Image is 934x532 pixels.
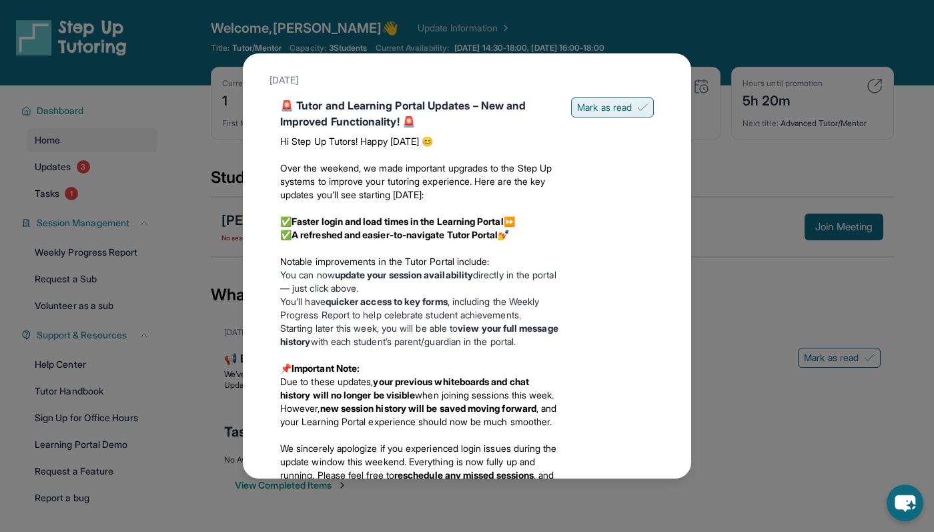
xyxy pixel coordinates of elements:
[280,229,292,240] span: ✅
[280,256,489,267] span: Notable improvements in the Tutor Portal include:
[280,362,292,374] span: 📌
[280,443,557,481] span: We sincerely apologize if you experienced login issues during the update window this weekend. Eve...
[326,296,448,307] strong: quicker access to key forms
[280,97,560,129] div: 🚨 Tutor and Learning Portal Updates – New and Improved Functionality! 🚨
[280,322,458,334] span: Starting later this week, you will be able to
[280,389,554,414] span: when joining sessions this week. However,
[637,102,648,113] img: Mark as read
[394,469,534,481] strong: reschedule any missed sessions
[292,216,504,227] strong: Faster login and load times in the Learning Portal
[335,269,473,280] strong: update your session availability
[270,68,664,92] div: [DATE]
[280,136,433,147] span: Hi Step Up Tutors! Happy [DATE] 😊
[571,97,654,117] button: Mark as read
[292,229,498,240] strong: A refreshed and easier-to-navigate Tutor Portal
[280,376,529,401] strong: your previous whiteboards and chat history will no longer be visible
[320,403,536,414] strong: new session history will be saved moving forward
[280,162,552,200] span: Over the weekend, we made important upgrades to the Step Up systems to improve your tutoring expe...
[280,269,335,280] span: You can now
[292,362,360,374] strong: Important Note:
[311,336,516,347] span: with each student’s parent/guardian in the portal.
[504,216,515,227] span: ⏩
[280,376,373,387] span: Due to these updates,
[887,485,923,521] button: chat-button
[577,101,632,114] span: Mark as read
[280,295,560,322] li: You’ll have
[498,229,509,240] span: 💅
[280,216,292,227] span: ✅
